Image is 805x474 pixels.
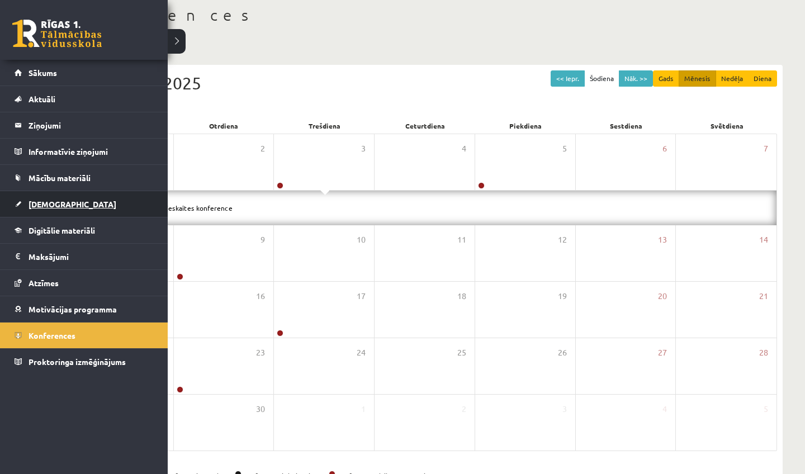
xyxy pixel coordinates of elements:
[748,70,777,87] button: Diena
[764,403,768,415] span: 5
[29,199,116,209] span: [DEMOGRAPHIC_DATA]
[576,118,676,134] div: Sestdiena
[357,290,366,302] span: 17
[662,143,667,155] span: 6
[15,217,154,243] a: Digitālie materiāli
[457,347,466,359] span: 25
[475,118,576,134] div: Piekdiena
[12,20,102,48] a: Rīgas 1. Tālmācības vidusskola
[759,290,768,302] span: 21
[658,347,667,359] span: 27
[15,86,154,112] a: Aktuāli
[29,225,95,235] span: Digitālie materiāli
[274,118,375,134] div: Trešdiena
[15,165,154,191] a: Mācību materiāli
[457,290,466,302] span: 18
[679,70,716,87] button: Mēnesis
[357,347,366,359] span: 24
[67,6,783,25] h1: Konferences
[29,173,91,183] span: Mācību materiāli
[261,234,265,246] span: 9
[457,234,466,246] span: 11
[558,347,567,359] span: 26
[764,143,768,155] span: 7
[716,70,749,87] button: Nedēļa
[462,143,466,155] span: 4
[361,403,366,415] span: 1
[29,112,154,138] legend: Ziņojumi
[361,143,366,155] span: 3
[676,118,777,134] div: Svētdiena
[658,290,667,302] span: 20
[256,403,265,415] span: 30
[562,403,567,415] span: 3
[29,330,75,340] span: Konferences
[261,143,265,155] span: 2
[29,94,55,104] span: Aktuāli
[29,244,154,269] legend: Maksājumi
[15,323,154,348] a: Konferences
[759,347,768,359] span: 28
[619,70,653,87] button: Nāk. >>
[15,270,154,296] a: Atzīmes
[551,70,585,87] button: << Iepr.
[29,139,154,164] legend: Informatīvie ziņojumi
[15,296,154,322] a: Motivācijas programma
[29,357,126,367] span: Proktoringa izmēģinājums
[29,68,57,78] span: Sākums
[357,234,366,246] span: 10
[29,278,59,288] span: Atzīmes
[658,234,667,246] span: 13
[462,403,466,415] span: 2
[29,304,117,314] span: Motivācijas programma
[653,70,679,87] button: Gads
[562,143,567,155] span: 5
[375,118,475,134] div: Ceturtdiena
[558,290,567,302] span: 19
[558,234,567,246] span: 12
[15,60,154,86] a: Sākums
[15,244,154,269] a: Maksājumi
[15,112,154,138] a: Ziņojumi
[256,347,265,359] span: 23
[15,191,154,217] a: [DEMOGRAPHIC_DATA]
[256,290,265,302] span: 16
[15,349,154,375] a: Proktoringa izmēģinājums
[173,118,274,134] div: Otrdiena
[15,139,154,164] a: Informatīvie ziņojumi
[584,70,619,87] button: Šodiena
[73,70,777,96] div: Septembris 2025
[662,403,667,415] span: 4
[759,234,768,246] span: 14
